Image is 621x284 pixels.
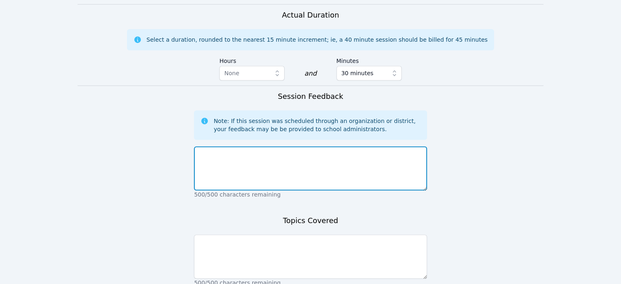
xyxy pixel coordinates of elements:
[282,9,339,21] h3: Actual Duration
[283,215,338,226] h3: Topics Covered
[304,69,316,78] div: and
[219,66,285,81] button: None
[194,190,427,199] p: 500/500 characters remaining
[341,68,374,78] span: 30 minutes
[336,54,402,66] label: Minutes
[214,117,420,133] div: Note: If this session was scheduled through an organization or district, your feedback may be be ...
[147,36,487,44] div: Select a duration, rounded to the nearest 15 minute increment; ie, a 40 minute session should be ...
[336,66,402,81] button: 30 minutes
[219,54,285,66] label: Hours
[224,70,239,76] span: None
[278,91,343,102] h3: Session Feedback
